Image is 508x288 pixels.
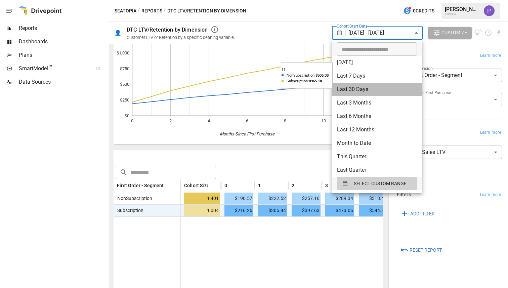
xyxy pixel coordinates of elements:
[332,163,422,177] li: Last Quarter
[332,110,422,123] li: Last 6 Months
[354,179,407,188] span: SELECT CUSTOM RANGE
[332,136,422,150] li: Month to Date
[337,177,417,190] button: SELECT CUSTOM RANGE
[332,123,422,136] li: Last 12 Months
[332,96,422,110] li: Last 3 Months
[332,83,422,96] li: Last 30 Days
[332,150,422,163] li: This Quarter
[332,69,422,83] li: Last 7 Days
[332,56,422,69] li: [DATE]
